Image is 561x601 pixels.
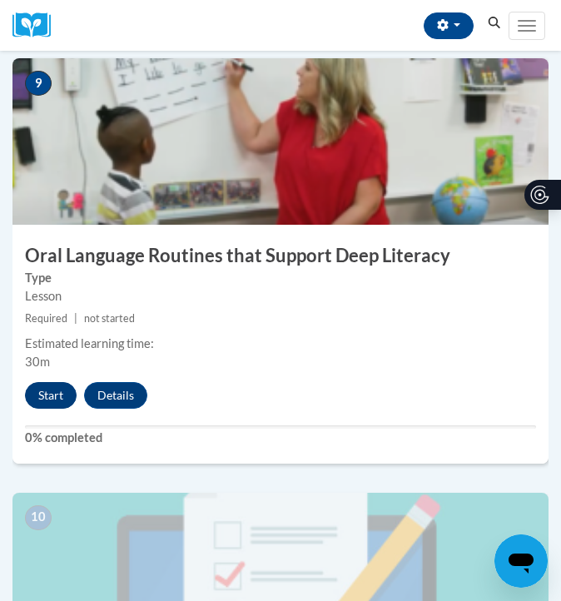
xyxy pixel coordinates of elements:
span: not started [84,312,135,325]
iframe: Button to launch messaging window [494,534,548,588]
span: 10 [25,505,52,530]
label: Type [25,269,536,287]
button: Start [25,382,77,409]
label: 0% completed [25,429,536,447]
span: | [74,312,77,325]
button: Details [84,382,147,409]
img: Logo brand [12,12,62,38]
h3: Oral Language Routines that Support Deep Literacy [12,243,549,269]
button: Account Settings [424,12,474,39]
div: Estimated learning time: [25,335,536,353]
div: Lesson [25,287,536,305]
span: 30m [25,355,50,369]
a: Cox Campus [12,12,62,38]
button: Search [482,13,507,33]
span: Required [25,312,67,325]
span: 9 [25,71,52,96]
img: Course Image [12,58,549,225]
